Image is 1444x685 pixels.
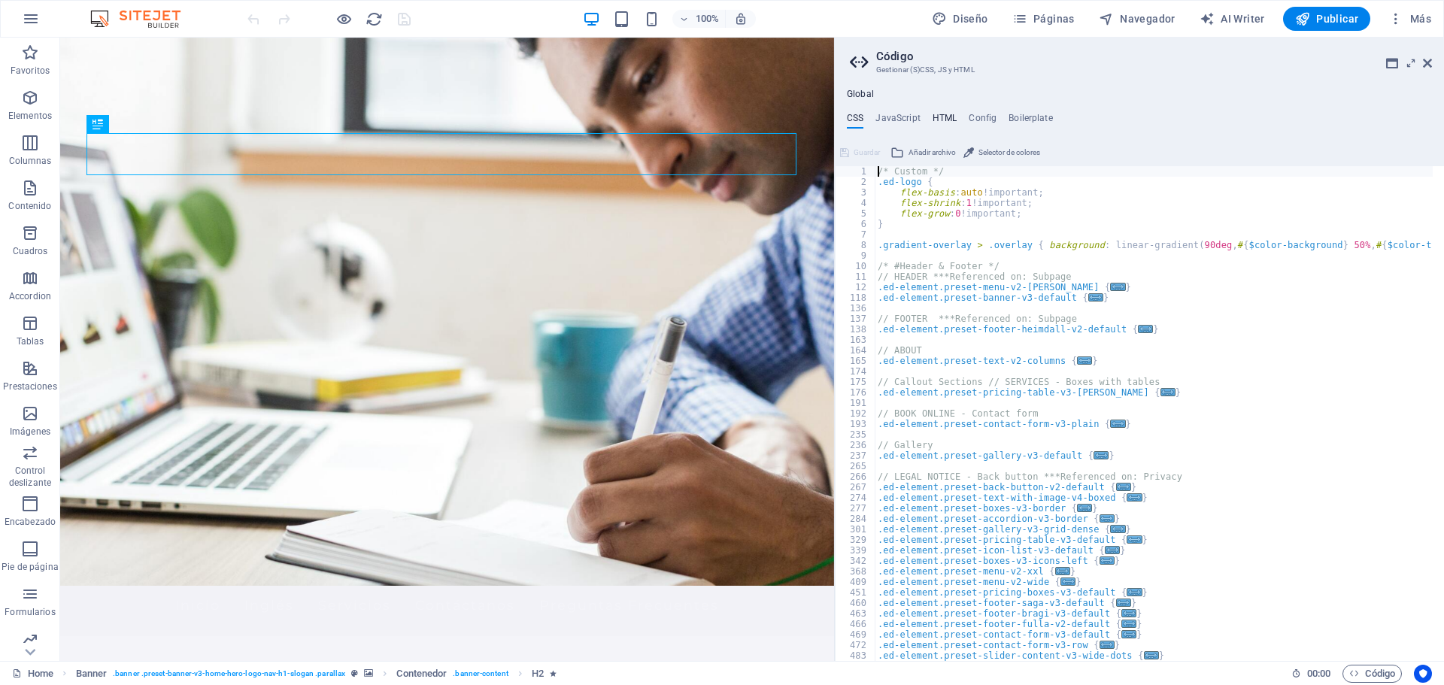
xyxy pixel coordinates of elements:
p: Columnas [9,155,52,167]
div: 236 [836,440,876,450]
span: AI Writer [1200,11,1265,26]
div: 136 [836,303,876,314]
span: Añadir archivo [909,144,956,162]
p: Encabezado [5,516,56,528]
span: Más [1388,11,1431,26]
i: Volver a cargar página [366,11,383,28]
span: ... [1127,493,1142,502]
span: 00 00 [1307,665,1330,683]
span: ... [1111,283,1126,291]
span: ... [1094,451,1109,459]
div: 277 [836,503,876,514]
div: 284 [836,514,876,524]
div: 2 [836,177,876,187]
button: AI Writer [1194,7,1271,31]
p: Prestaciones [3,380,56,393]
div: 163 [836,335,876,345]
div: 237 [836,450,876,461]
div: 174 [836,366,876,377]
button: reload [365,10,383,28]
span: ... [1116,483,1131,491]
div: 265 [836,461,876,471]
div: 368 [836,566,876,577]
div: 266 [836,471,876,482]
h4: Config [969,113,997,129]
div: 191 [836,398,876,408]
span: Páginas [1012,11,1075,26]
span: Navegador [1099,11,1176,26]
i: Este elemento contiene un fondo [364,669,373,677]
nav: breadcrumb [76,665,557,683]
div: 192 [836,408,876,419]
div: 10 [836,261,876,271]
div: 329 [836,535,876,545]
h4: HTML [933,113,957,129]
h4: Boilerplate [1009,113,1053,129]
span: ... [1077,356,1092,365]
span: Código [1349,665,1395,683]
div: 118 [836,292,876,303]
p: Tablas [17,335,44,347]
span: Haz clic para seleccionar y doble clic para editar [532,665,544,683]
p: Cuadros [13,245,48,257]
div: 175 [836,377,876,387]
button: Más [1382,7,1437,31]
div: 176 [836,387,876,398]
i: El elemento contiene una animación [550,669,557,677]
span: ... [1105,546,1120,554]
button: 100% [672,10,726,28]
i: Al redimensionar, ajustar el nivel de zoom automáticamente para ajustarse al dispositivo elegido. [734,12,748,26]
span: Publicar [1295,11,1359,26]
h6: 100% [695,10,719,28]
p: Favoritos [11,65,50,77]
span: ... [1100,514,1115,523]
span: Diseño [932,11,988,26]
span: . banner-content [453,665,508,683]
div: Diseño (Ctrl+Alt+Y) [926,7,994,31]
p: Formularios [5,606,55,618]
div: 164 [836,345,876,356]
button: Diseño [926,7,994,31]
img: Editor Logo [86,10,199,28]
div: 301 [836,524,876,535]
div: 274 [836,493,876,503]
button: Añadir archivo [888,144,958,162]
span: ... [1127,535,1142,544]
div: 342 [836,556,876,566]
span: ... [1127,588,1142,596]
span: Haz clic para seleccionar y doble clic para editar [76,665,108,683]
span: ... [1121,630,1136,638]
span: Contenedor [396,665,447,683]
div: 463 [836,608,876,619]
h4: Global [847,89,874,101]
span: ... [1077,504,1092,512]
div: 466 [836,619,876,629]
span: . banner .preset-banner-v3-home-hero-logo-nav-h1-slogan .parallax [113,665,345,683]
span: ... [1121,620,1136,628]
div: 6 [836,219,876,229]
div: 137 [836,314,876,324]
div: 11 [836,271,876,282]
div: 472 [836,640,876,650]
p: Pie de página [2,561,58,573]
div: 7 [836,229,876,240]
div: 1 [836,166,876,177]
div: 193 [836,419,876,429]
div: 267 [836,482,876,493]
h2: Código [876,50,1432,63]
div: 3 [836,187,876,198]
span: ... [1111,420,1126,428]
button: Haz clic para salir del modo de previsualización y seguir editando [335,10,353,28]
button: Publicar [1283,7,1371,31]
div: 5 [836,208,876,219]
span: ... [1100,641,1115,649]
div: 9 [836,250,876,261]
div: 8 [836,240,876,250]
div: 451 [836,587,876,598]
p: Elementos [8,110,52,122]
span: ... [1055,567,1070,575]
span: ... [1088,293,1103,302]
div: 138 [836,324,876,335]
div: 165 [836,356,876,366]
p: Accordion [9,290,51,302]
